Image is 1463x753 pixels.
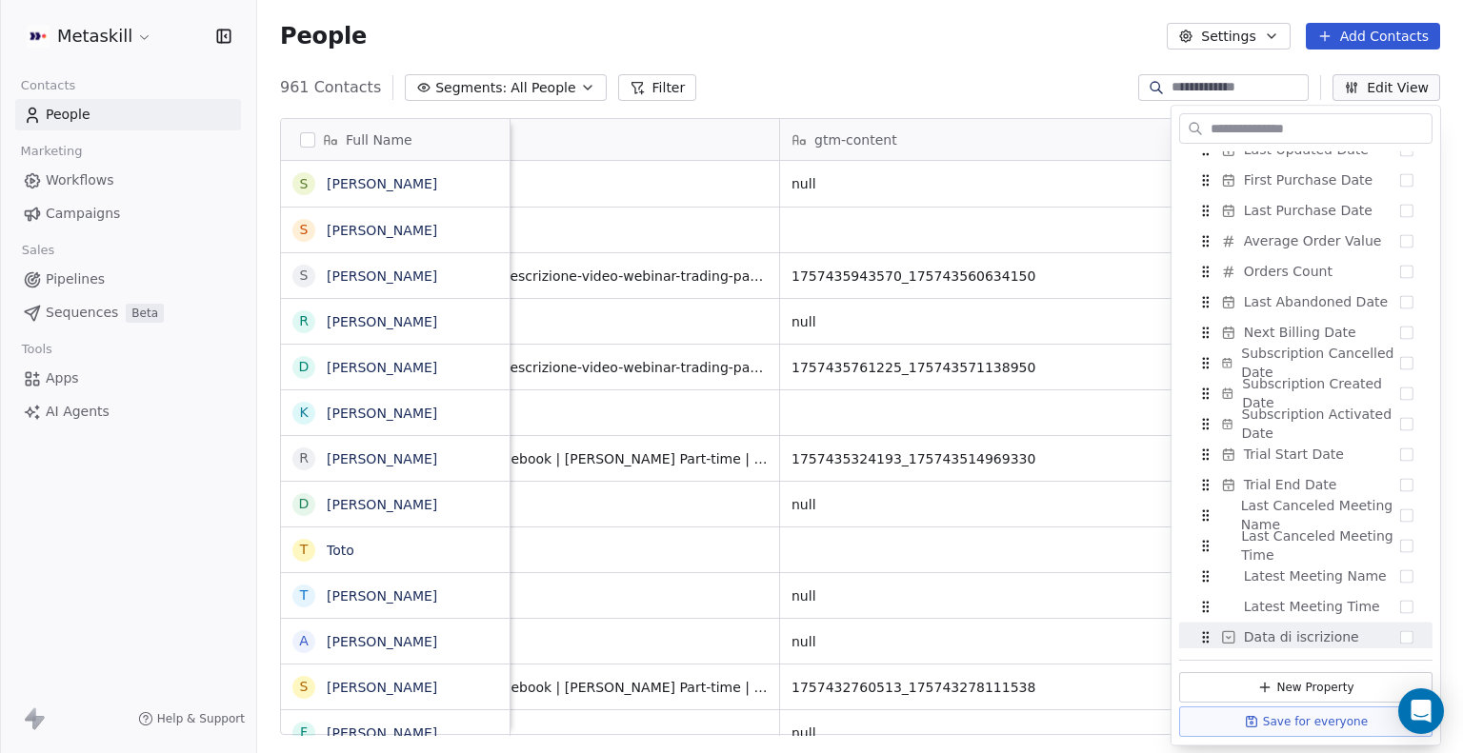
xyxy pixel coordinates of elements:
[1179,561,1433,591] div: CalendlyLatest Meeting Name
[299,631,309,651] div: A
[299,403,308,423] div: k
[814,130,897,149] span: gtm-content
[46,303,118,323] span: Sequences
[1241,344,1400,382] span: Subscription Cancelled Date
[1241,405,1399,443] span: Subscription Activated Date
[15,165,241,196] a: Workflows
[299,311,309,331] div: R
[1179,530,1433,561] div: CalendlyLast Canceled Meeting Time
[15,396,241,427] a: AI Agents
[1241,496,1400,534] span: Last Canceled Meeting Name
[12,137,90,166] span: Marketing
[390,358,768,377] span: SO-youtube-link-descrizione-video-webinar-trading-partime
[126,304,164,323] span: Beta
[1179,226,1433,256] div: Average Order Value
[1179,165,1433,195] div: First Purchase Date
[1179,408,1433,439] div: Subscription Activated Date
[327,314,437,329] a: [PERSON_NAME]
[327,725,437,741] a: [PERSON_NAME]
[46,368,79,388] span: Apps
[1179,706,1433,737] button: Save for everyone
[15,99,241,130] a: People
[27,25,50,48] img: AVATAR%20METASKILL%20-%20Colori%20Positivo.png
[1244,627,1359,646] span: Data di iscrizione
[792,586,1205,605] span: null
[46,269,105,289] span: Pipelines
[327,588,437,604] a: [PERSON_NAME]
[300,266,309,286] div: S
[23,20,156,52] button: Metaskill
[280,22,367,50] span: People
[300,677,309,697] div: S
[1179,439,1433,469] div: Trial Start Date
[1244,231,1382,250] span: Average Order Value
[46,204,120,224] span: Campaigns
[327,176,437,191] a: [PERSON_NAME]
[346,130,412,149] span: Full Name
[299,494,310,514] div: D
[1179,347,1433,378] div: Subscription Cancelled Date
[1179,378,1433,408] div: Subscription Created Date
[792,495,1205,514] span: null
[390,174,768,193] span: null
[327,406,437,421] a: [PERSON_NAME]
[390,449,768,468] span: 34- MetaSkill | Facebook | [PERSON_NAME] Part-time | LAL | Video strategie di trading
[390,678,768,697] span: 35- MetaSkill | Facebook | [PERSON_NAME] Part-time | BROAD | Video strategie di trading
[327,223,437,238] a: [PERSON_NAME]
[327,268,437,284] a: [PERSON_NAME]
[300,585,309,605] div: T
[1167,23,1290,50] button: Settings
[1333,74,1440,101] button: Edit View
[300,174,309,194] div: S
[13,236,63,265] span: Sales
[1244,292,1388,311] span: Last Abandoned Date
[1242,374,1400,412] span: Subscription Created Date
[15,297,241,328] a: SequencesBeta
[15,264,241,295] a: Pipelines
[1244,201,1373,220] span: Last Purchase Date
[1244,323,1356,342] span: Next Billing Date
[792,174,1205,193] span: null
[300,220,309,240] div: S
[280,76,381,99] span: 961 Contacts
[1244,262,1333,281] span: Orders Count
[1306,23,1440,50] button: Add Contacts
[299,357,310,377] div: D
[1179,287,1433,317] div: Last Abandoned Date
[792,723,1205,743] span: null
[15,363,241,394] a: Apps
[46,402,110,422] span: AI Agents
[300,540,309,560] div: T
[299,448,309,468] div: R
[378,119,779,160] div: gtm-campaign
[46,105,90,125] span: People
[390,495,768,514] span: null
[13,335,60,364] span: Tools
[1179,469,1433,500] div: Trial End Date
[46,170,114,190] span: Workflows
[300,723,308,743] div: F
[1244,170,1373,189] span: First Purchase Date
[1179,591,1433,622] div: CalendlyLatest Meeting Time
[1241,526,1400,565] span: Last Canceled Meeting Time
[792,449,1205,468] span: 1757435324193_175743514969330
[780,119,1216,160] div: gtm-content
[1179,195,1433,226] div: Last Purchase Date
[1179,622,1433,652] div: Data di iscrizione
[1179,256,1433,287] div: Orders Count
[390,312,768,331] span: null
[327,680,437,695] a: [PERSON_NAME]
[390,723,768,743] span: null
[435,78,507,98] span: Segments:
[792,632,1205,651] span: null
[327,451,437,466] a: [PERSON_NAME]
[792,678,1205,697] span: 1757432760513_175743278111538
[1179,317,1433,347] div: Next Billing Date
[1244,566,1387,585] span: Latest Meeting Name
[12,71,84,100] span: Contacts
[327,360,437,375] a: [PERSON_NAME]
[157,711,245,726] span: Help & Support
[281,119,510,160] div: Full Name
[327,634,437,649] a: [PERSON_NAME]
[792,312,1205,331] span: null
